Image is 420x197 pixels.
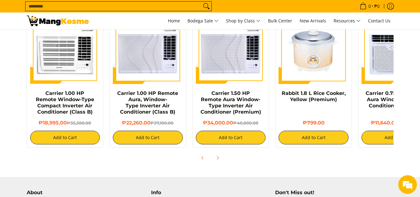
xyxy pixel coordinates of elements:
a: Carrier 1.00 HP Remote Aura, Window-Type Inverter Air Conditioner (Class B) [117,90,178,115]
h6: ₱18,995.00 [30,120,100,126]
h6: ₱22,260.00 [113,120,183,126]
del: ₱40,000.00 [233,120,258,125]
a: Home [165,12,183,29]
img: https://mangkosme.com/products/rabbit-1-8-l-rice-cooker-yellow-class-a [279,14,348,84]
span: We are offline. Please leave us a message. [13,59,108,122]
button: Add to Cart [30,131,100,144]
img: Carrier 1.00 HP Remote Window-Type Compact Inverter Air Conditioner (Class B) [30,14,100,84]
button: Search [201,2,211,11]
span: ₱0 [373,4,381,8]
h4: About [27,190,145,196]
a: Shop by Class [223,12,264,29]
a: Carrier 1.50 HP Remote Aura Window-Type Inverter Air Conditioner (Premium) [201,90,261,115]
div: Leave a message [32,35,104,43]
span: Resources [334,17,361,25]
div: Minimize live chat window [102,3,117,18]
h6: ₱799.00 [279,120,348,126]
em: Submit [91,153,113,161]
a: New Arrivals [297,12,329,29]
button: Add to Cart [113,131,183,144]
del: ₱35,300.00 [67,120,91,125]
h4: Don't Miss out! [275,190,393,196]
textarea: Type your message and click 'Submit' [3,131,118,153]
del: ₱37,100.00 [150,120,173,125]
img: Carrier Aura 1.5 HP Window-Type Remote Inverter Aircon l Mang Kosme [27,16,89,26]
span: 0 [367,4,372,8]
a: Contact Us [365,12,394,29]
img: Carrier 1.50 HP Remote Aura Window-Type Inverter Air Conditioner (Premium) [196,14,266,84]
a: Bulk Center [265,12,295,29]
a: Carrier 1.00 HP Remote Window-Type Compact Inverter Air Conditioner (Class B) [36,90,94,115]
span: Bodega Sale [187,17,219,25]
button: Add to Cart [279,131,348,144]
button: Previous [196,151,210,165]
button: Add to Cart [196,131,266,144]
a: Rabbit 1.8 L Rice Cooker, Yellow (Premium) [282,90,346,102]
span: New Arrivals [300,18,326,24]
h4: Info [151,190,269,196]
img: Carrier 1.00 HP Remote Aura, Window-Type Inverter Air Conditioner (Class B) [113,14,183,84]
span: Contact Us [368,18,390,24]
a: Resources [330,12,364,29]
nav: Main Menu [95,12,394,29]
button: Next [211,151,224,165]
span: • [358,3,381,10]
span: Shop by Class [226,17,261,25]
h6: ₱34,000.00 [196,120,266,126]
span: Bulk Center [268,18,292,24]
a: Bodega Sale [184,12,222,29]
span: Home [168,18,180,24]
